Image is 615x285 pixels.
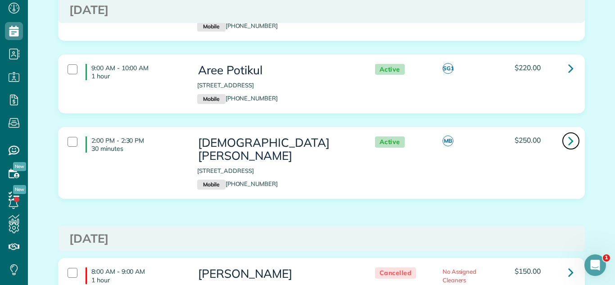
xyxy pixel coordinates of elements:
h3: [DATE] [69,232,574,245]
a: Mobile[PHONE_NUMBER] [197,95,278,102]
span: Cancelled [375,267,416,279]
a: Mobile[PHONE_NUMBER] [197,22,278,29]
span: SG1 [443,63,453,74]
span: Active [375,64,405,75]
p: 30 minutes [91,145,184,153]
h4: 8:00 AM - 9:00 AM [86,267,184,284]
h3: [DATE] [69,4,574,17]
span: $250.00 [515,136,541,145]
h4: 2:00 PM - 2:30 PM [86,136,184,153]
iframe: Intercom live chat [584,254,606,276]
h3: [PERSON_NAME] [197,267,357,280]
span: No Assigned Cleaners [443,268,477,284]
span: New [13,185,26,194]
span: 1 [603,254,610,262]
p: 1 hour [91,72,184,80]
small: Mobile [197,180,225,190]
span: MB [443,136,453,146]
h3: [DEMOGRAPHIC_DATA][PERSON_NAME] [197,136,357,162]
p: [STREET_ADDRESS] [197,81,357,90]
span: Active [375,136,405,148]
span: $150.00 [515,267,541,276]
h4: 9:00 AM - 10:00 AM [86,64,184,80]
small: Mobile [197,22,225,32]
span: New [13,162,26,171]
p: [STREET_ADDRESS] [197,167,357,175]
a: Mobile[PHONE_NUMBER] [197,180,278,187]
p: 1 hour [91,276,184,284]
span: $220.00 [515,63,541,72]
small: Mobile [197,94,225,104]
h3: Aree Potikul [197,64,357,77]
